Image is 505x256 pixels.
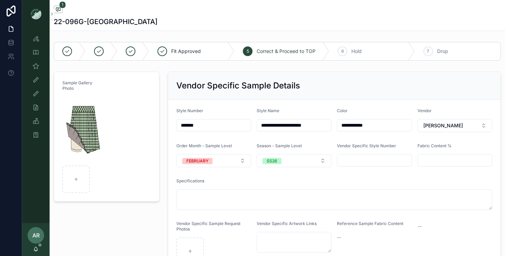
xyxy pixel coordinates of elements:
[257,221,317,226] span: Vendor Specific Artwork Links
[337,221,403,226] span: Reference Sample Fabric Content
[418,119,492,132] button: Select Button
[176,80,300,91] h2: Vendor Specific Sample Details
[418,143,452,148] span: Fabric Content %
[186,158,208,164] div: FEBRUARY
[54,17,157,26] h1: 22-096G-[GEOGRAPHIC_DATA]
[247,49,249,54] span: 5
[176,143,232,148] span: Order Month - Sample Level
[351,48,362,55] span: Hold
[176,154,251,167] button: Select Button
[22,28,50,150] div: scrollable content
[423,122,463,129] span: [PERSON_NAME]
[267,158,277,164] div: SS26
[427,49,429,54] span: 7
[176,221,240,232] span: Vendor Specific Sample Request Photos
[176,178,204,183] span: Specifications
[337,234,341,241] span: --
[257,108,279,113] span: Style Name
[59,1,66,8] span: 1
[257,48,316,55] span: Correct & Proceed to TOP
[418,223,422,230] span: --
[257,154,331,167] button: Select Button
[30,8,41,19] img: App logo
[257,143,302,148] span: Season - Sample Level
[341,49,344,54] span: 6
[176,108,203,113] span: Style Number
[337,108,348,113] span: Color
[32,231,40,239] span: AR
[62,97,104,163] img: Screenshot-2025-08-21-at-6.36.03-PM.png
[62,80,92,91] span: Sample Gallery Photo
[437,48,448,55] span: Drop
[171,48,201,55] span: Fit Approved
[54,6,63,14] button: 1
[418,108,432,113] span: Vendor
[337,143,396,148] span: Vendor Specific Style Number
